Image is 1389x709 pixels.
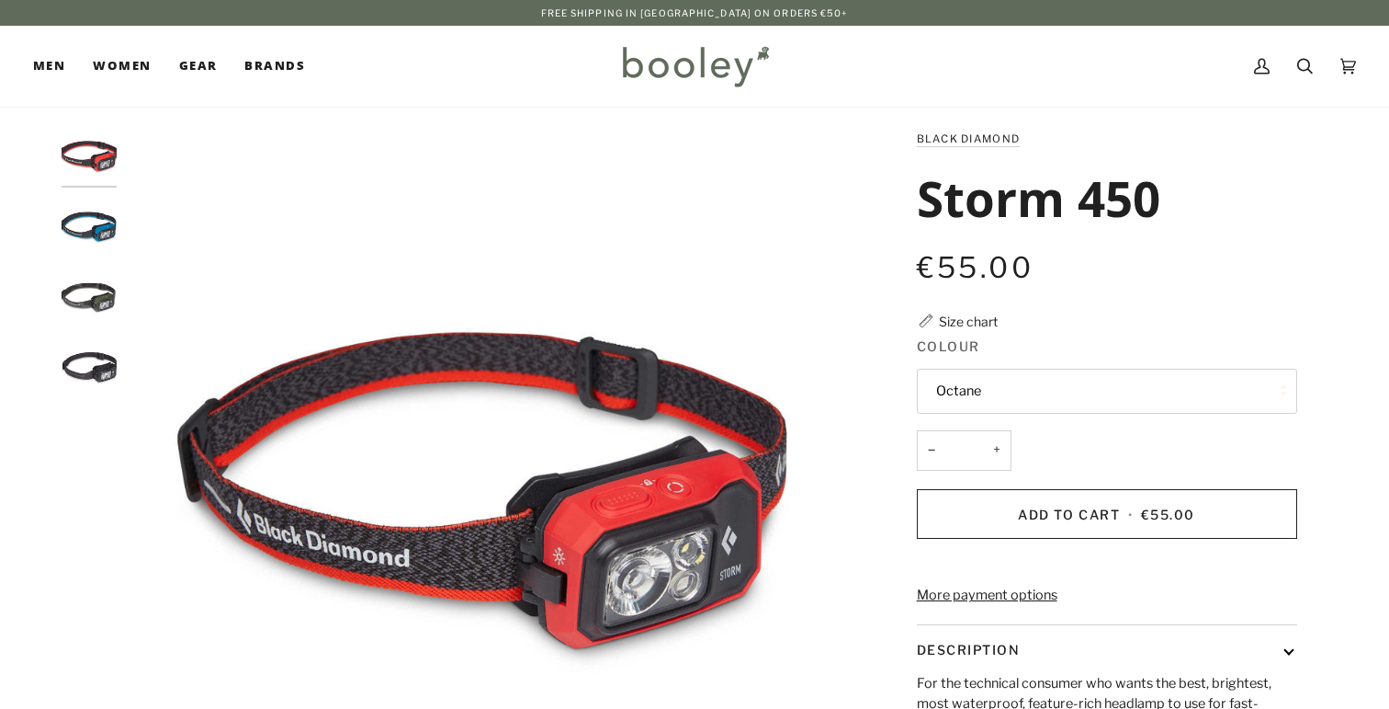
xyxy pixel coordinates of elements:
h1: Storm 450 [917,167,1160,228]
img: Black Diamond Storm 450 Dark Olive - Booley Galway [62,269,117,325]
span: €55.00 [917,250,1033,285]
button: + [982,430,1011,472]
a: Black Diamond [917,132,1020,145]
img: Black Diamond Storm 450 Black - Booley Galway [62,340,117,395]
button: − [917,430,946,472]
span: Women [93,57,151,75]
img: Black Diamond Storm 450 Azul - Booley Galway [62,200,117,255]
span: Add to Cart [1018,507,1120,522]
button: Octane [917,369,1297,414]
span: Men [33,57,65,75]
img: Black Diamond Storm 450 Octane - Booley Galway [62,129,117,184]
img: Booley [615,40,775,93]
span: Brands [244,57,305,75]
a: Brands [231,26,319,107]
span: €55.00 [1141,507,1195,522]
input: Quantity [917,430,1011,472]
span: Colour [917,337,980,356]
button: Description [917,625,1297,674]
a: Gear [165,26,231,107]
p: Free Shipping in [GEOGRAPHIC_DATA] on Orders €50+ [541,6,849,20]
span: • [1124,507,1137,522]
button: Add to Cart • €55.00 [917,489,1297,539]
a: Women [79,26,164,107]
a: More payment options [917,586,1297,606]
span: Gear [179,57,218,75]
a: Men [33,26,79,107]
div: Size chart [939,312,998,331]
